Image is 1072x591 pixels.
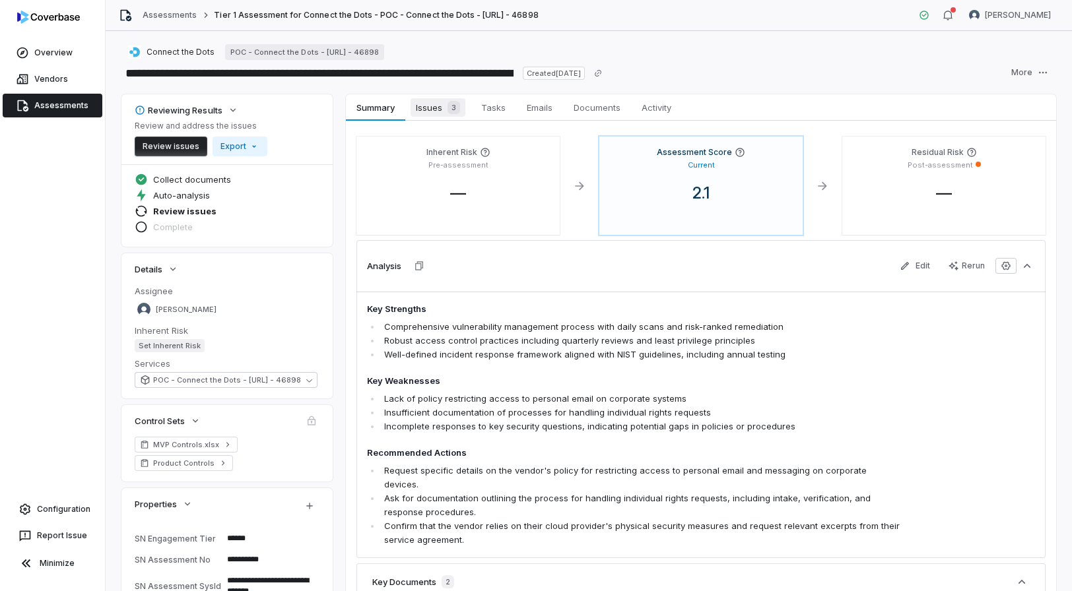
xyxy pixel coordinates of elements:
a: POC - Connect the Dots - [URL] - 46898 [225,44,384,60]
span: Set Inherent Risk [135,339,205,352]
h4: Assessment Score [657,147,732,158]
div: SN Assessment No [135,555,222,565]
h4: Key Weaknesses [367,375,902,388]
button: Edit [892,256,938,276]
span: Collect documents [153,173,231,185]
span: MVP Controls.xlsx [153,439,219,450]
h3: Analysis [367,260,401,272]
h3: Key Documents [372,576,436,588]
button: More [1003,63,1056,82]
span: Tier 1 Assessment for Connect the Dots - POC - Connect the Dots - [URL] - 46898 [214,10,538,20]
div: SN Engagement Tier [135,534,222,544]
span: Properties [135,498,177,510]
p: Post-assessment [908,160,973,170]
div: Rerun [949,261,985,271]
a: Overview [3,41,102,65]
h4: Key Strengths [367,303,902,316]
button: Minimize [5,550,100,576]
li: Comprehensive vulnerability management process with daily scans and risk-ranked remediation [381,320,901,334]
button: Copy link [586,61,610,85]
button: Export [213,137,267,156]
button: Report Issue [5,524,100,547]
div: SN Assessment SysId [135,581,222,591]
span: [PERSON_NAME] [985,10,1051,20]
button: Review issues [135,137,207,156]
span: Emails [521,99,558,116]
p: Review and address the issues [135,121,267,131]
li: Lack of policy restricting access to personal email on corporate systems [381,392,901,406]
button: https://ctd.ai/Connect the Dots [124,40,218,64]
button: Control Sets [131,409,205,433]
img: logo-D7KZi-bG.svg [17,11,80,24]
li: Incomplete responses to key security questions, indicating potential gaps in policies or procedures [381,420,901,433]
li: Insufficient documentation of processes for handling individual rights requests [381,406,901,420]
a: Product Controls [135,455,233,471]
span: Product Controls [153,458,215,468]
button: Properties [131,492,197,516]
span: Review issues [153,205,217,217]
button: Rerun [941,256,993,276]
span: Activity [636,99,677,116]
h4: Inherent Risk [426,147,477,158]
dt: Services [135,358,319,369]
h4: Recommended Actions [367,447,902,460]
span: 2 [442,575,454,588]
a: Assessments [3,94,102,117]
span: Summary [351,99,399,116]
span: — [440,183,477,202]
span: Details [135,263,162,275]
li: Confirm that the vendor relies on their cloud provider's physical security measures and request r... [381,519,901,547]
p: Pre-assessment [428,160,488,170]
p: Current [688,160,715,170]
span: POC - Connect the Dots - https://www.ctd - 46898 [153,375,301,385]
button: Reviewing Results [131,98,242,122]
span: Connect the Dots [147,47,215,57]
span: 2.1 [682,183,720,202]
span: 3 [448,101,460,114]
a: Assessments [143,10,197,20]
li: Well-defined incident response framework aligned with NIST guidelines, including annual testing [381,348,901,361]
button: Tomo Majima avatar[PERSON_NAME] [961,5,1059,25]
span: Issues [411,98,465,117]
span: Complete [153,221,193,233]
dt: Assignee [135,285,319,297]
a: MVP Controls.xlsx [135,437,238,452]
li: Robust access control practices including quarterly reviews and least privilege principles [381,334,901,348]
span: Documents [568,99,626,116]
img: Tomo Majima avatar [137,303,151,316]
li: Ask for documentation outlining the process for handling individual rights requests, including in... [381,491,901,519]
dt: Inherent Risk [135,325,319,336]
span: Auto-analysis [153,189,210,201]
div: Reviewing Results [135,104,222,116]
span: [PERSON_NAME] [156,305,217,315]
button: Details [131,257,182,281]
li: Request specific details on the vendor's policy for restricting access to personal email and mess... [381,464,901,491]
a: Vendors [3,67,102,91]
a: Configuration [5,497,100,521]
img: Tomo Majima avatar [969,10,980,20]
span: Control Sets [135,415,185,427]
span: Tasks [476,99,511,116]
span: Created [DATE] [523,67,585,80]
span: — [925,183,962,202]
h4: Residual Risk [912,147,964,158]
